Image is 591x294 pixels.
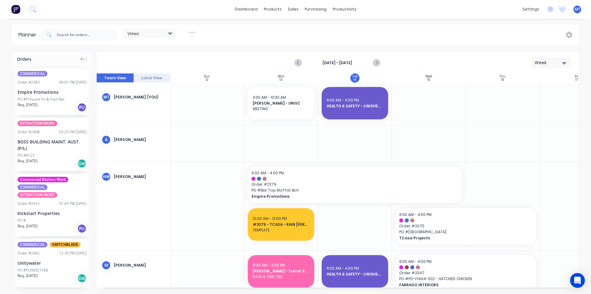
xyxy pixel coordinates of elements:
[18,260,86,266] div: Unitywater
[253,268,309,274] span: [PERSON_NAME] - Turret Software training
[399,270,532,276] span: Order # 2347
[279,78,283,81] div: 13
[18,97,64,102] div: PO #Pressed Tin & Foot Rail
[399,276,532,282] span: PO # PO-FI494-002 - HATCHED CHICKEN
[18,184,47,190] span: COMMERICAL
[18,218,26,223] div: PO #
[251,188,458,193] span: PO # Bar Top Moffat Bch
[570,273,585,288] div: Open Intercom Messenger
[102,172,111,181] div: HW
[575,78,578,81] div: 17
[18,251,40,256] div: Order # 2402
[251,194,438,199] span: Empire Promotions
[253,274,309,280] span: DATE & TIME TBC
[353,78,356,81] div: 14
[253,263,285,268] span: 6:00 AM - 4:00 PM
[134,73,171,83] button: Label View
[18,158,38,164] span: Req. [DATE]
[251,182,458,187] span: Order # 2279
[327,266,359,271] span: 6:00 AM - 4:00 PM
[302,5,330,14] div: purchasing
[114,263,165,268] div: [PERSON_NAME]
[77,103,86,112] div: PU
[327,271,383,277] span: HEALTH & SAFETY - LINISHER INDUCTION
[18,267,48,273] div: PO #PU00021568
[204,75,210,78] div: Sun
[575,6,580,12] span: MT
[399,282,519,288] span: FARRAGO INTERIORS
[500,75,505,78] div: Thu
[501,78,504,81] div: 16
[114,94,165,100] div: [PERSON_NAME] (You)
[18,121,57,126] span: EXTRACTION WORK
[114,174,165,180] div: [PERSON_NAME]
[57,29,118,41] input: Search for orders...
[253,222,309,227] span: #2075 - TCASA - RAIN [PERSON_NAME]
[18,192,57,198] span: EXTRACTION WORK
[18,273,38,279] span: Req. [DATE]
[253,95,286,100] span: 9:30 AM - 10:30 AM
[18,89,86,95] div: Empire Promotions
[77,224,86,233] div: PU
[59,251,86,256] div: 12:30 PM [DATE]
[327,103,383,109] span: HEALTH & SAFETY - LINISHER INDUCTION
[127,30,139,37] span: Views
[59,80,86,85] div: 04:01 PM [DATE]
[307,60,368,66] strong: [DATE] - [DATE]
[399,235,519,241] span: TCasa Projects
[18,139,86,151] div: BOSS BUILDING MAINT. AUST. (P/L)
[327,97,359,103] span: 6:00 AM - 4:00 PM
[17,56,31,62] span: Orders
[18,71,47,77] span: COMMERICAL
[425,75,432,78] div: Wed
[18,242,47,247] span: COMMERICAL
[399,223,532,229] span: Order # 2075
[253,227,309,233] span: TEMPLATE
[102,261,111,270] div: ID
[427,78,430,81] div: 15
[519,5,542,14] div: settings
[285,5,302,14] div: sales
[330,5,360,14] div: productivity
[50,242,81,247] span: SWITCHBLADE
[232,5,261,14] a: dashboard
[77,274,86,283] div: Del
[18,31,39,39] div: Planner
[18,201,40,206] div: Order # 2415
[11,5,20,14] img: Factory
[399,212,432,217] span: 6:00 AM - 4:00 PM
[399,229,532,235] span: PO # [GEOGRAPHIC_DATA]
[253,101,309,106] span: [PERSON_NAME] - UNISC
[18,102,38,108] span: Req. [DATE]
[18,129,40,135] div: Order # 2408
[59,201,86,206] div: 01:43 PM [DATE]
[18,223,38,229] span: Req. [DATE]
[278,75,284,78] div: Mon
[97,73,134,83] button: Team View
[59,129,86,135] div: 03:25 PM [DATE]
[399,259,432,264] span: 6:00 AM - 4:00 PM
[206,78,208,81] div: 12
[114,137,165,143] div: [PERSON_NAME]
[18,210,86,217] div: Kickstart Properties
[535,60,563,66] div: Week
[253,216,287,221] span: 10:00 AM - 12:00 PM
[251,170,284,176] span: 6:00 AM - 4:00 PM
[18,153,34,158] div: PO #4123
[575,75,578,78] div: Fri
[18,80,40,85] div: Order # 2383
[102,93,111,102] div: mt
[102,135,111,144] div: A
[77,159,86,168] div: Del
[261,5,285,14] div: products
[531,57,571,68] button: Week
[18,177,68,182] span: Commercial Kitchen Work
[352,75,357,78] div: Tue
[253,106,309,112] span: MEETING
